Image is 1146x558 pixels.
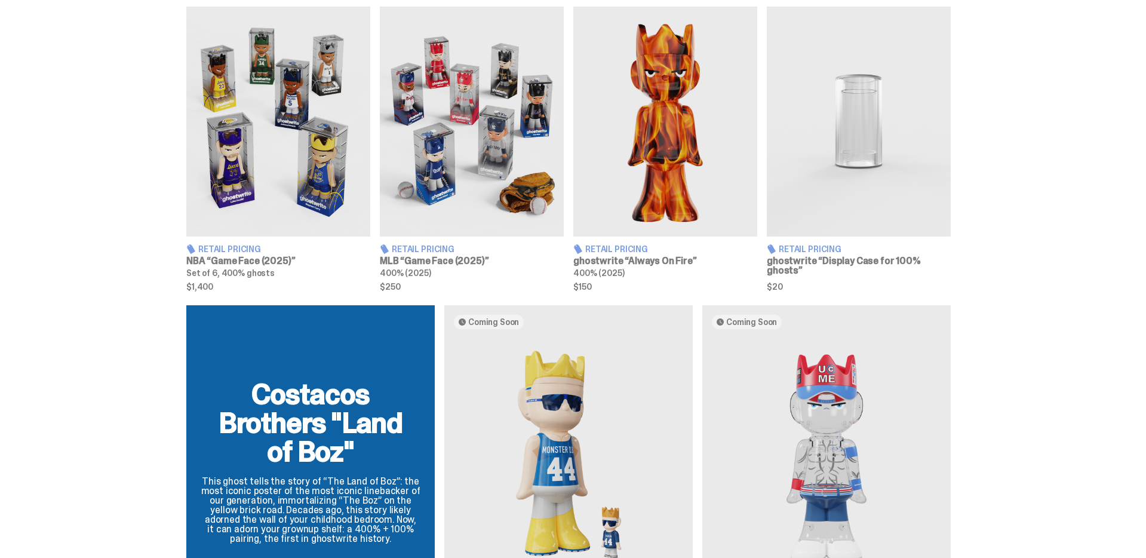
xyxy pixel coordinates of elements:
span: 400% (2025) [573,268,624,278]
h3: MLB “Game Face (2025)” [380,256,564,266]
img: Display Case for 100% ghosts [767,7,951,237]
span: Coming Soon [468,317,519,327]
span: Set of 6, 400% ghosts [186,268,275,278]
span: $150 [573,283,757,291]
span: Retail Pricing [198,245,261,253]
h3: NBA “Game Face (2025)” [186,256,370,266]
span: $20 [767,283,951,291]
span: Retail Pricing [392,245,454,253]
p: This ghost tells the story of “The Land of Boz”: the most iconic poster of the most iconic lineba... [201,477,420,544]
span: $1,400 [186,283,370,291]
a: Game Face (2025) Retail Pricing [380,7,564,291]
img: Game Face (2025) [186,7,370,237]
h2: Costacos Brothers "Land of Boz" [201,380,420,466]
a: Display Case for 100% ghosts Retail Pricing [767,7,951,291]
img: Game Face (2025) [380,7,564,237]
h3: ghostwrite “Always On Fire” [573,256,757,266]
a: Always On Fire Retail Pricing [573,7,757,291]
span: $250 [380,283,564,291]
h3: ghostwrite “Display Case for 100% ghosts” [767,256,951,275]
a: Game Face (2025) Retail Pricing [186,7,370,291]
span: Retail Pricing [779,245,841,253]
span: 400% (2025) [380,268,431,278]
span: Coming Soon [726,317,777,327]
img: Always On Fire [573,7,757,237]
span: Retail Pricing [585,245,648,253]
